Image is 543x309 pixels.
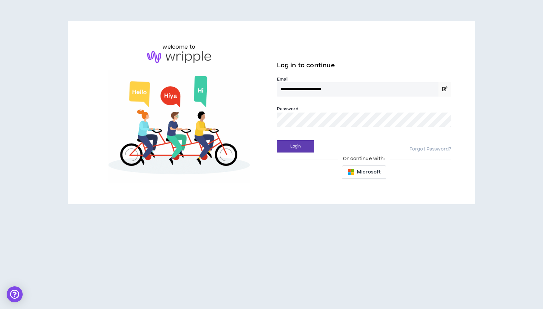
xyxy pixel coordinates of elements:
img: logo-brand.png [147,51,211,64]
span: Or continue with: [338,155,390,162]
button: Microsoft [342,165,386,179]
label: Email [277,76,451,82]
label: Password [277,106,299,112]
span: Microsoft [357,168,381,176]
a: Forgot Password? [409,146,451,153]
button: Login [277,140,314,153]
img: Welcome to Wripple [92,70,266,183]
div: Open Intercom Messenger [7,286,23,302]
h6: welcome to [162,43,195,51]
span: Log in to continue [277,61,335,70]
